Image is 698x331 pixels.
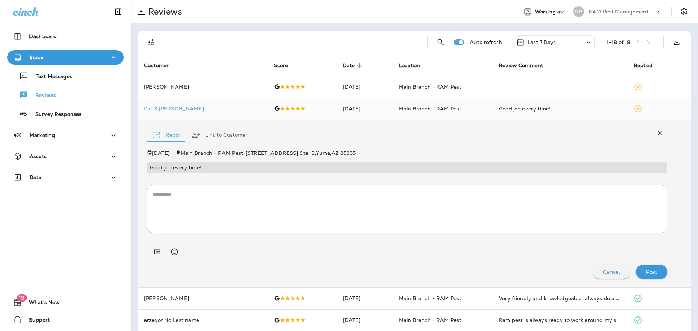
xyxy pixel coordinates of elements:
td: [DATE] [337,309,393,331]
span: Replied [634,62,653,69]
p: Inbox [29,55,43,60]
button: Filters [144,35,159,49]
span: Customer [144,62,178,69]
span: Location [399,62,429,69]
button: Add in a premade template [150,245,164,259]
button: Assets [7,149,124,164]
span: Date [343,62,355,69]
span: Date [343,62,365,69]
span: Score [274,62,288,69]
button: Collapse Sidebar [108,4,128,19]
button: Dashboard [7,29,124,44]
button: Reviews [7,87,124,102]
p: Dashboard [29,33,57,39]
p: Auto refresh [470,39,502,45]
button: Inbox [7,50,124,65]
p: Post [646,269,657,275]
button: Marketing [7,128,124,142]
div: Very friendly and knowledgeable, always do a great job. [499,295,622,302]
div: Ram pest is always ready to work around my schedule and ensure we get a great service. The techni... [499,316,622,324]
p: [DATE] [152,150,170,156]
p: Reviews [28,92,56,99]
span: Replied [634,62,662,69]
span: Main Branch - RAM Pest [399,317,461,323]
p: Survey Responses [28,111,81,118]
p: Last 7 Days [527,39,556,45]
span: Working as: [535,9,566,15]
td: [DATE] [337,76,393,98]
p: Text Messages [28,73,72,80]
span: Score [274,62,298,69]
p: Marketing [29,132,55,138]
button: Reply [147,122,186,148]
p: Pat & [PERSON_NAME] [144,106,262,112]
button: Support [7,312,124,327]
p: [PERSON_NAME] [144,84,262,90]
button: Post [636,265,667,279]
button: Data [7,170,124,185]
span: Review Comment [499,62,543,69]
span: What's New [22,299,60,308]
p: RAM Pest Management [589,9,649,15]
button: Settings [678,5,691,18]
td: [DATE] [337,287,393,309]
div: Click to view Customer Drawer [144,106,262,112]
span: Main Branch - RAM Pest [399,105,461,112]
div: RP [573,6,584,17]
span: Support [22,317,50,326]
button: Export as CSV [670,35,684,49]
span: Main Branch - RAM Pest [399,84,461,90]
p: Reviews [145,6,182,17]
button: Cancel [593,265,630,279]
p: [PERSON_NAME] [144,295,262,301]
p: arzeyor No Last name [144,317,262,323]
span: Review Comment [499,62,553,69]
div: Good job every time! [499,105,622,112]
span: 19 [17,294,27,302]
span: Customer [144,62,169,69]
span: Main Branch - RAM Pest - [STREET_ADDRESS] Ste. B , Yuma , AZ 85365 [181,150,356,156]
p: Data [29,174,42,180]
td: [DATE] [337,98,393,120]
span: Location [399,62,420,69]
button: Text Messages [7,68,124,84]
button: Select an emoji [167,245,182,259]
p: Cancel [603,269,620,275]
button: Link to Customer [186,122,253,148]
p: Good job every time! [150,165,665,170]
button: Search Reviews [433,35,448,49]
span: Main Branch - RAM Pest [399,295,461,302]
button: Survey Responses [7,106,124,121]
div: 1 - 18 of 18 [607,39,630,45]
p: Assets [29,153,47,159]
button: 19What's New [7,295,124,310]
